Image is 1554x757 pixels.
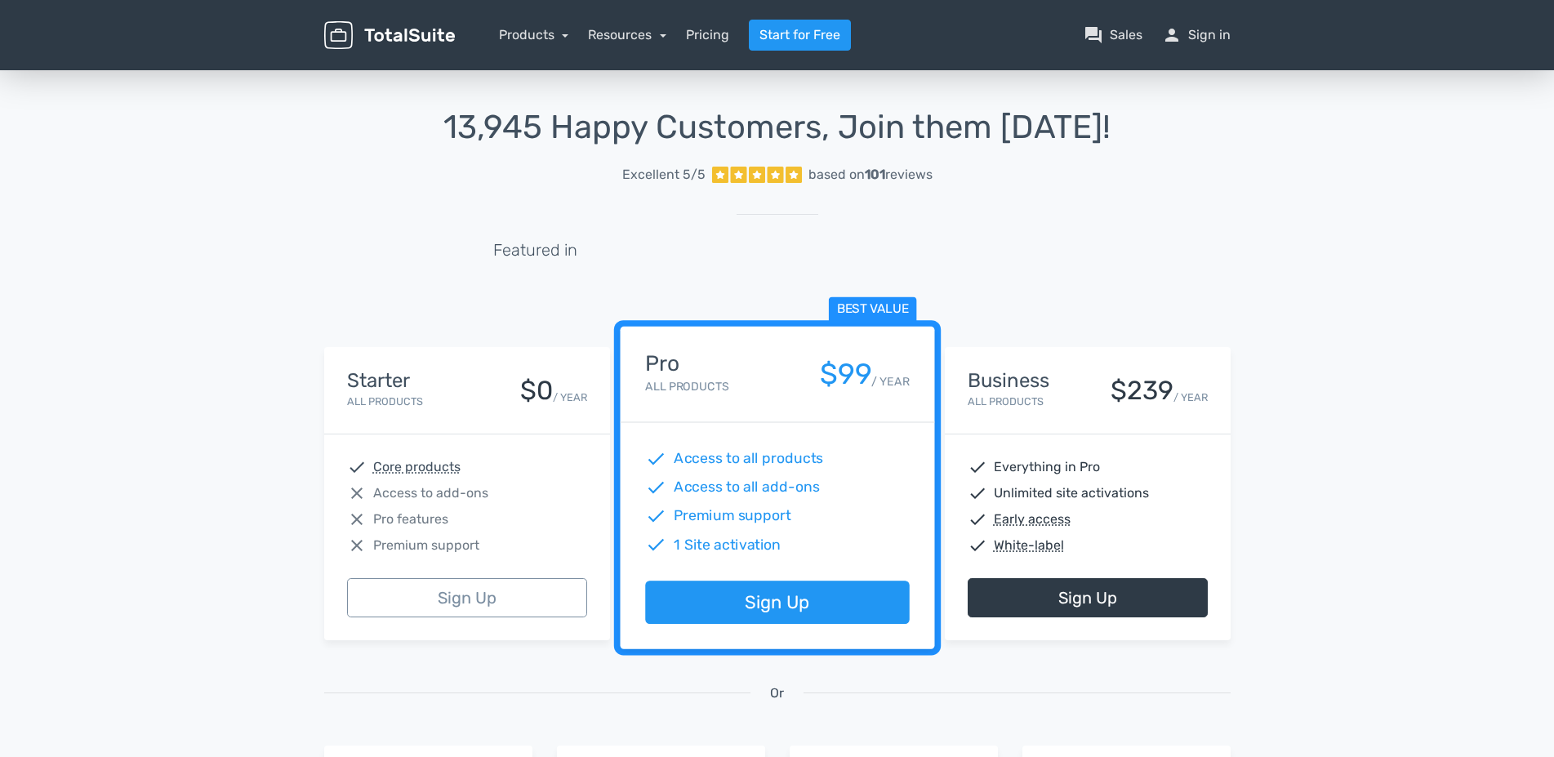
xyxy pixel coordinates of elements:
span: Everything in Pro [994,457,1100,477]
span: check [645,448,666,470]
span: 1 Site activation [674,534,781,555]
a: Pricing [686,25,729,45]
a: Sign Up [347,578,587,617]
h4: Business [968,370,1049,391]
span: close [347,536,367,555]
span: Access to all add-ons [674,477,819,498]
span: check [645,477,666,498]
strong: 101 [865,167,885,182]
span: close [347,510,367,529]
span: check [968,483,987,503]
span: check [347,457,367,477]
span: check [645,534,666,555]
h1: 13,945 Happy Customers, Join them [DATE]! [324,109,1231,145]
a: personSign in [1162,25,1231,45]
span: Pro features [373,510,448,529]
span: check [968,510,987,529]
abbr: Core products [373,457,461,477]
span: Excellent 5/5 [622,165,706,185]
span: Premium support [674,505,790,527]
div: based on reviews [808,165,933,185]
h4: Pro [645,352,728,376]
abbr: Early access [994,510,1071,529]
a: Products [499,27,569,42]
a: question_answerSales [1084,25,1142,45]
a: Start for Free [749,20,851,51]
span: close [347,483,367,503]
span: check [645,505,666,527]
a: Sign Up [645,581,909,625]
a: Sign Up [968,578,1208,617]
small: / YEAR [1173,390,1208,405]
span: person [1162,25,1182,45]
span: Access to all products [674,448,823,470]
small: All Products [347,395,423,407]
span: Access to add-ons [373,483,488,503]
span: question_answer [1084,25,1103,45]
span: check [968,457,987,477]
small: All Products [645,380,728,394]
abbr: White-label [994,536,1064,555]
div: $0 [520,376,553,405]
div: $239 [1111,376,1173,405]
span: Or [770,684,784,703]
span: Premium support [373,536,479,555]
span: check [968,536,987,555]
h5: Featured in [493,241,577,259]
h4: Starter [347,370,423,391]
span: Unlimited site activations [994,483,1149,503]
small: / YEAR [871,373,909,390]
small: / YEAR [553,390,587,405]
img: TotalSuite for WordPress [324,21,455,50]
small: All Products [968,395,1044,407]
div: $99 [819,358,871,390]
a: Resources [588,27,666,42]
a: Excellent 5/5 based on101reviews [324,158,1231,191]
span: Best value [828,297,916,323]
